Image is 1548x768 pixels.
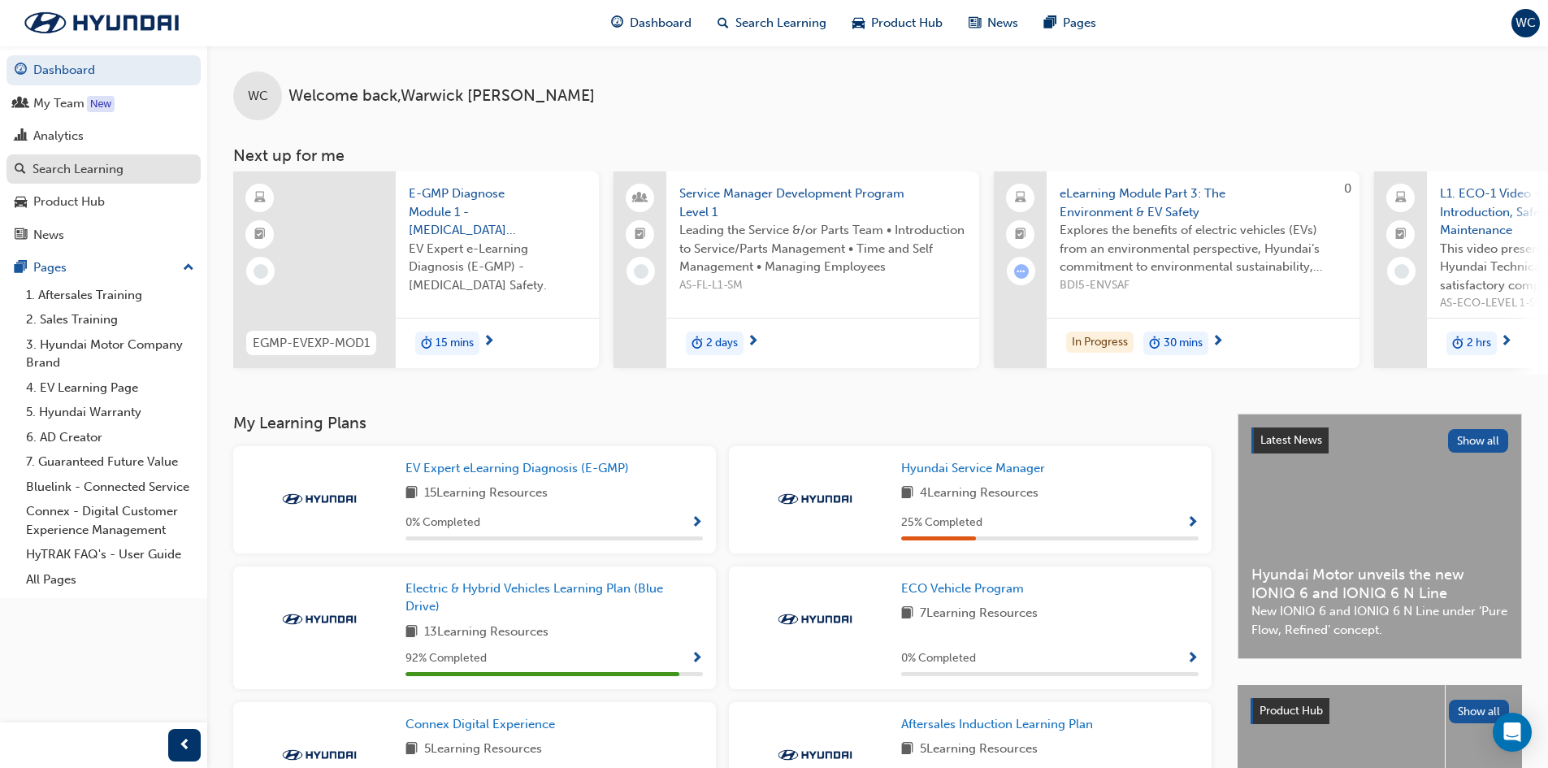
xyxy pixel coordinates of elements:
[421,333,432,354] span: duration-icon
[405,623,418,643] span: book-icon
[1394,264,1409,279] span: learningRecordVerb_NONE-icon
[33,94,85,113] div: My Team
[20,567,201,592] a: All Pages
[1060,221,1346,276] span: Explores the benefits of electric vehicles (EVs) from an environmental perspective, Hyundai’s com...
[405,514,480,532] span: 0 % Completed
[7,55,201,85] a: Dashboard
[409,184,586,240] span: E-GMP Diagnose Module 1 - [MEDICAL_DATA] Safety
[15,63,27,78] span: guage-icon
[20,332,201,375] a: 3. Hyundai Motor Company Brand
[691,649,703,669] button: Show Progress
[33,160,124,179] div: Search Learning
[33,258,67,277] div: Pages
[7,121,201,151] a: Analytics
[275,611,364,627] img: Trak
[1395,224,1407,245] span: booktick-icon
[920,604,1038,624] span: 7 Learning Resources
[691,652,703,666] span: Show Progress
[1186,649,1199,669] button: Show Progress
[15,228,27,243] span: news-icon
[920,484,1039,504] span: 4 Learning Resources
[1015,224,1026,245] span: booktick-icon
[405,649,487,668] span: 92 % Completed
[679,184,966,221] span: Service Manager Development Program Level 1
[405,484,418,504] span: book-icon
[405,459,635,478] a: EV Expert eLearning Diagnosis (E-GMP)
[275,747,364,763] img: Trak
[1015,188,1026,209] span: laptop-icon
[1149,333,1160,354] span: duration-icon
[770,491,860,507] img: Trak
[20,499,201,542] a: Connex - Digital Customer Experience Management
[735,14,826,33] span: Search Learning
[7,253,201,283] button: Pages
[254,224,266,245] span: booktick-icon
[770,611,860,627] img: Trak
[405,740,418,760] span: book-icon
[706,334,738,353] span: 2 days
[598,7,705,40] a: guage-iconDashboard
[691,513,703,533] button: Show Progress
[1164,334,1203,353] span: 30 mins
[424,484,548,504] span: 15 Learning Resources
[1500,335,1512,349] span: next-icon
[1251,698,1509,724] a: Product HubShow all
[901,717,1093,731] span: Aftersales Induction Learning Plan
[1493,713,1532,752] div: Open Intercom Messenger
[839,7,956,40] a: car-iconProduct Hub
[1060,276,1346,295] span: BDI5-ENVSAF
[691,516,703,531] span: Show Progress
[7,154,201,184] a: Search Learning
[920,740,1038,760] span: 5 Learning Resources
[1467,334,1491,353] span: 2 hrs
[634,264,648,279] span: learningRecordVerb_NONE-icon
[1014,264,1029,279] span: learningRecordVerb_ATTEMPT-icon
[20,475,201,500] a: Bluelink - Connected Service
[901,715,1099,734] a: Aftersales Induction Learning Plan
[1448,429,1509,453] button: Show all
[852,13,865,33] span: car-icon
[969,13,981,33] span: news-icon
[718,13,729,33] span: search-icon
[405,579,703,616] a: Electric & Hybrid Vehicles Learning Plan (Blue Drive)
[1186,513,1199,533] button: Show Progress
[15,195,27,210] span: car-icon
[405,715,562,734] a: Connex Digital Experience
[1063,14,1096,33] span: Pages
[635,224,646,245] span: booktick-icon
[405,717,555,731] span: Connex Digital Experience
[611,13,623,33] span: guage-icon
[483,335,495,349] span: next-icon
[901,484,913,504] span: book-icon
[424,740,542,760] span: 5 Learning Resources
[405,581,663,614] span: Electric & Hybrid Vehicles Learning Plan (Blue Drive)
[1251,602,1508,639] span: New IONIQ 6 and IONIQ 6 N Line under ‘Pure Flow, Refined’ concept.
[901,740,913,760] span: book-icon
[15,163,26,177] span: search-icon
[1515,14,1536,33] span: WC
[20,425,201,450] a: 6. AD Creator
[7,52,201,253] button: DashboardMy TeamAnalyticsSearch LearningProduct HubNews
[1238,414,1522,659] a: Latest NewsShow allHyundai Motor unveils the new IONIQ 6 and IONIQ 6 N LineNew IONIQ 6 and IONIQ ...
[87,96,115,112] div: Tooltip anchor
[692,333,703,354] span: duration-icon
[1260,704,1323,718] span: Product Hub
[15,97,27,111] span: people-icon
[7,220,201,250] a: News
[7,187,201,217] a: Product Hub
[1060,184,1346,221] span: eLearning Module Part 3: The Environment & EV Safety
[254,188,266,209] span: learningResourceType_ELEARNING-icon
[871,14,943,33] span: Product Hub
[1452,333,1463,354] span: duration-icon
[1186,516,1199,531] span: Show Progress
[1044,13,1056,33] span: pages-icon
[956,7,1031,40] a: news-iconNews
[233,414,1212,432] h3: My Learning Plans
[254,264,268,279] span: learningRecordVerb_NONE-icon
[1212,335,1224,349] span: next-icon
[901,604,913,624] span: book-icon
[1031,7,1109,40] a: pages-iconPages
[20,400,201,425] a: 5. Hyundai Warranty
[15,261,27,276] span: pages-icon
